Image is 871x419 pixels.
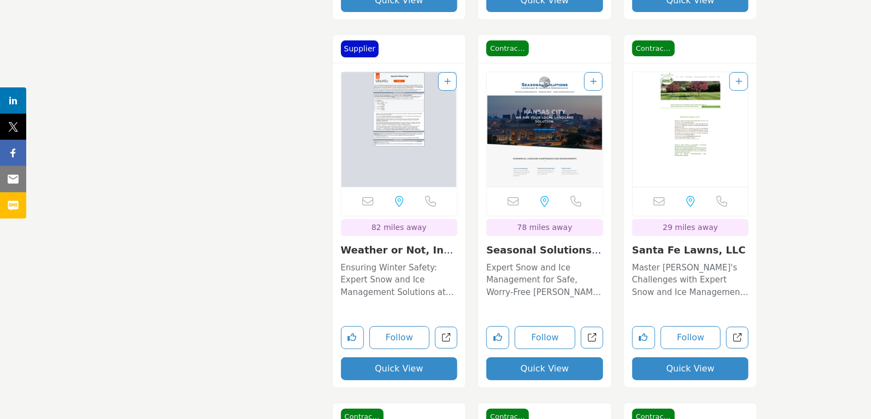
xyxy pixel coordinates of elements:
[341,357,458,380] button: Quick View
[581,327,603,349] a: Open seasonal-solutions-llc in new tab
[632,40,675,57] span: Contractor
[341,244,458,256] h3: Weather or Not, Inc.
[632,262,749,299] p: Master [PERSON_NAME]'s Challenges with Expert Snow and Ice Management Solutions Specializing in S...
[341,262,458,299] p: Ensuring Winter Safety: Expert Snow and Ice Management Solutions at Your Service Specializing in ...
[590,77,597,86] a: Add To List
[487,72,603,187] a: Open Listing in new tab
[515,326,575,349] button: Follow
[661,326,721,349] button: Follow
[633,72,749,187] img: Santa Fe Lawns, LLC
[663,223,718,232] span: 29 miles away
[342,72,457,187] a: Open Listing in new tab
[369,326,430,349] button: Follow
[632,326,655,349] button: Like listing
[632,259,749,299] a: Master [PERSON_NAME]'s Challenges with Expert Snow and Ice Management Solutions Specializing in S...
[633,72,749,187] a: Open Listing in new tab
[517,223,573,232] span: 78 miles away
[444,77,451,86] a: Add To List
[486,259,603,299] a: Expert Snow and Ice Management for Safe, Worry-Free [PERSON_NAME] Seasonal Solutions, LLC is a sp...
[486,357,603,380] button: Quick View
[486,244,603,256] h3: Seasonal Solutions, LLC
[632,244,749,256] h3: Santa Fe Lawns, LLC
[726,327,749,349] a: Open santa-fe-lawns-llc in new tab
[435,327,457,349] a: Open weather-or-not-inc in new tab
[341,259,458,299] a: Ensuring Winter Safety: Expert Snow and Ice Management Solutions at Your Service Specializing in ...
[486,262,603,299] p: Expert Snow and Ice Management for Safe, Worry-Free [PERSON_NAME] Seasonal Solutions, LLC is a sp...
[486,40,529,57] span: Contractor
[341,326,364,349] button: Like listing
[632,244,746,256] a: Santa Fe Lawns, LLC
[487,72,603,187] img: Seasonal Solutions, LLC
[486,244,601,268] a: Seasonal Solutions, ...
[486,326,509,349] button: Like listing
[735,77,742,86] a: Add To List
[341,244,454,268] a: Weather or Not, Inc....
[342,72,457,187] img: Weather or Not, Inc.
[632,357,749,380] button: Quick View
[372,223,427,232] span: 82 miles away
[344,43,376,55] p: Supplier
